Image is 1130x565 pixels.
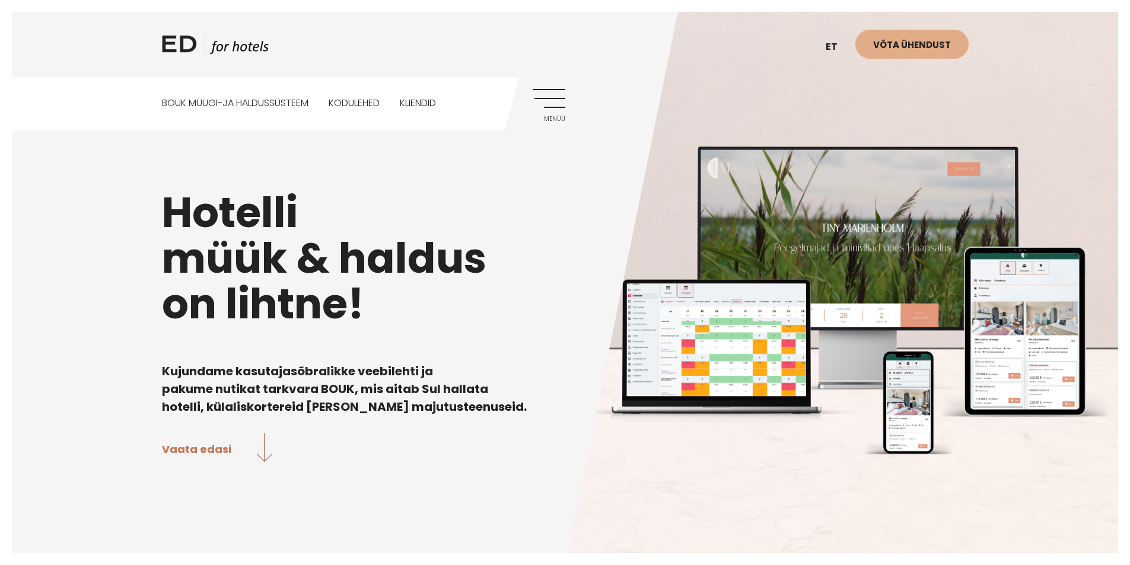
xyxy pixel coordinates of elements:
[162,190,969,327] h1: Hotelli müük & haldus on lihtne!
[162,33,269,62] a: ED HOTELS
[329,77,380,130] a: Kodulehed
[533,116,565,123] span: Menüü
[400,77,436,130] a: Kliendid
[855,30,969,59] a: Võta ühendust
[820,33,855,62] a: et
[162,433,273,464] a: Vaata edasi
[533,89,565,122] a: Menüü
[162,363,527,415] b: Kujundame kasutajasõbralikke veebilehti ja pakume nutikat tarkvara BOUK, mis aitab Sul hallata ho...
[162,77,308,130] a: BOUK MÜÜGI-JA HALDUSSÜSTEEM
